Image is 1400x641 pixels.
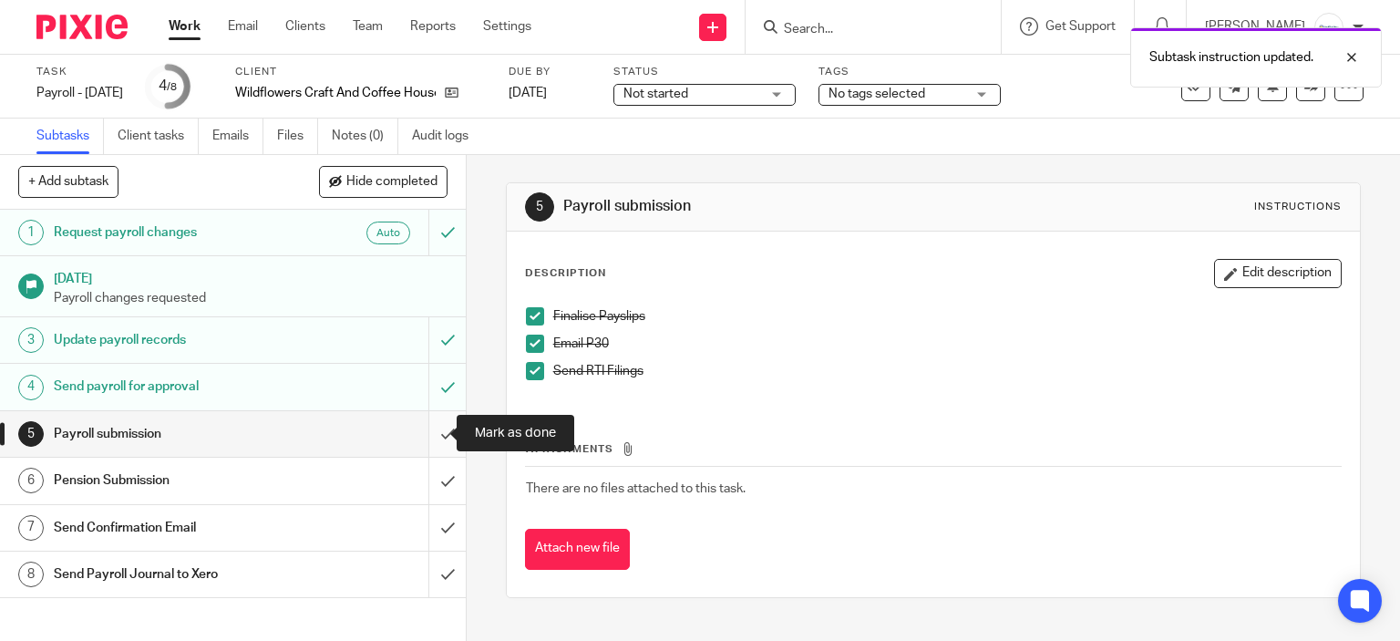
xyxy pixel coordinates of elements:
[36,84,123,102] div: Payroll - August 2025
[483,17,531,36] a: Settings
[18,166,118,197] button: + Add subtask
[553,335,1342,353] p: Email P30
[36,119,104,154] a: Subtasks
[18,327,44,353] div: 3
[18,562,44,587] div: 8
[54,561,292,588] h1: Send Payroll Journal to Xero
[553,307,1342,326] p: Finalise Payslips
[829,88,925,100] span: No tags selected
[18,468,44,493] div: 6
[36,84,123,102] div: Payroll - [DATE]
[277,119,318,154] a: Files
[235,65,486,79] label: Client
[54,265,448,288] h1: [DATE]
[1149,48,1313,67] p: Subtask instruction updated.
[509,65,591,79] label: Due by
[54,289,448,307] p: Payroll changes requested
[613,65,796,79] label: Status
[54,326,292,354] h1: Update payroll records
[1254,200,1342,214] div: Instructions
[623,88,688,100] span: Not started
[563,197,972,216] h1: Payroll submission
[36,15,128,39] img: Pixie
[319,166,448,197] button: Hide completed
[54,420,292,448] h1: Payroll submission
[18,375,44,400] div: 4
[366,222,410,244] div: Auto
[526,482,746,495] span: There are no files attached to this task.
[509,87,547,99] span: [DATE]
[1314,13,1343,42] img: Infinity%20Logo%20with%20Whitespace%20.png
[346,175,437,190] span: Hide completed
[525,266,606,281] p: Description
[18,515,44,541] div: 7
[18,421,44,447] div: 5
[54,219,292,246] h1: Request payroll changes
[167,82,177,92] small: /8
[212,119,263,154] a: Emails
[54,467,292,494] h1: Pension Submission
[228,17,258,36] a: Email
[410,17,456,36] a: Reports
[525,529,630,570] button: Attach new file
[235,84,436,102] p: Wildflowers Craft And Coffee House Ltd
[553,362,1342,380] p: Send RTI Filings
[526,444,613,454] span: Attachments
[18,220,44,245] div: 1
[36,65,123,79] label: Task
[285,17,325,36] a: Clients
[332,119,398,154] a: Notes (0)
[169,17,201,36] a: Work
[353,17,383,36] a: Team
[54,514,292,542] h1: Send Confirmation Email
[525,192,554,222] div: 5
[118,119,199,154] a: Client tasks
[412,119,482,154] a: Audit logs
[54,373,292,400] h1: Send payroll for approval
[159,76,177,97] div: 4
[1214,259,1342,288] button: Edit description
